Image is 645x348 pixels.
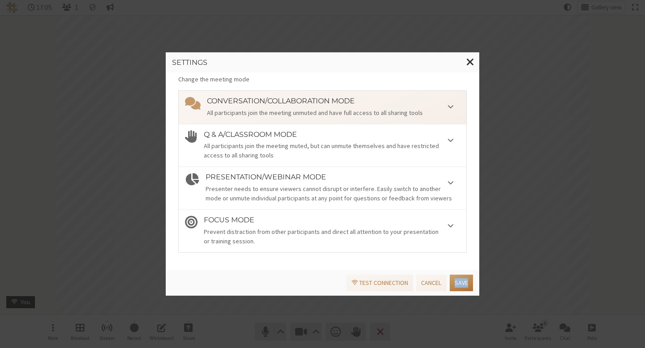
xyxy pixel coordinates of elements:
h4: Focus mode [204,216,460,224]
h4: Conversation/Collaboration mode [207,97,460,105]
h4: Q & A/Classroom mode [204,131,460,139]
p: Change the meeting mode [178,75,467,84]
a: Test connection [346,275,413,291]
div: Prevent distraction from other participants and direct all attention to your presentation or trai... [204,227,460,246]
button: Save [450,275,473,291]
button: Close modal [461,52,479,73]
div: All participants join the meeting unmuted and have full access to all sharing tools [207,108,460,118]
h4: Presentation/Webinar mode [206,173,460,181]
button: Cancel [416,275,446,291]
div: All participants join the meeting muted, but can unmute themselves and have restricted access to ... [204,141,460,160]
div: Presenter needs to ensure viewers cannot disrupt or interfere. Easily switch to another mode or u... [206,184,460,203]
h3: Settings [172,59,473,67]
